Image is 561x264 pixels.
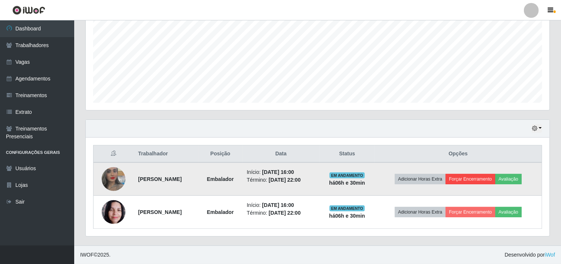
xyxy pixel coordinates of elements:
button: Avaliação [495,207,522,217]
img: CoreUI Logo [12,6,45,15]
th: Trabalhador [134,145,198,163]
th: Status [319,145,374,163]
li: Término: [247,209,315,217]
button: Adicionar Horas Extra [395,174,446,184]
img: 1726745680631.jpeg [102,196,125,228]
span: EM ANDAMENTO [329,205,365,211]
button: Adicionar Horas Extra [395,207,446,217]
strong: [PERSON_NAME] [138,209,181,215]
span: IWOF [80,252,94,258]
strong: há 06 h e 30 min [329,213,365,219]
button: Avaliação [495,174,522,184]
th: Posição [199,145,243,163]
time: [DATE] 22:00 [269,210,301,216]
li: Início: [247,201,315,209]
span: © 2025 . [80,251,111,259]
li: Término: [247,176,315,184]
strong: [PERSON_NAME] [138,176,181,182]
th: Data [242,145,319,163]
strong: Embalador [207,176,234,182]
a: iWof [545,252,555,258]
strong: Embalador [207,209,234,215]
time: [DATE] 16:00 [262,202,294,208]
span: EM ANDAMENTO [329,172,365,178]
th: Opções [375,145,542,163]
li: Início: [247,168,315,176]
img: 1653531676872.jpeg [102,158,125,200]
time: [DATE] 22:00 [269,177,301,183]
span: Desenvolvido por [505,251,555,259]
strong: há 06 h e 30 min [329,180,365,186]
button: Forçar Encerramento [446,207,495,217]
button: Forçar Encerramento [446,174,495,184]
time: [DATE] 16:00 [262,169,294,175]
